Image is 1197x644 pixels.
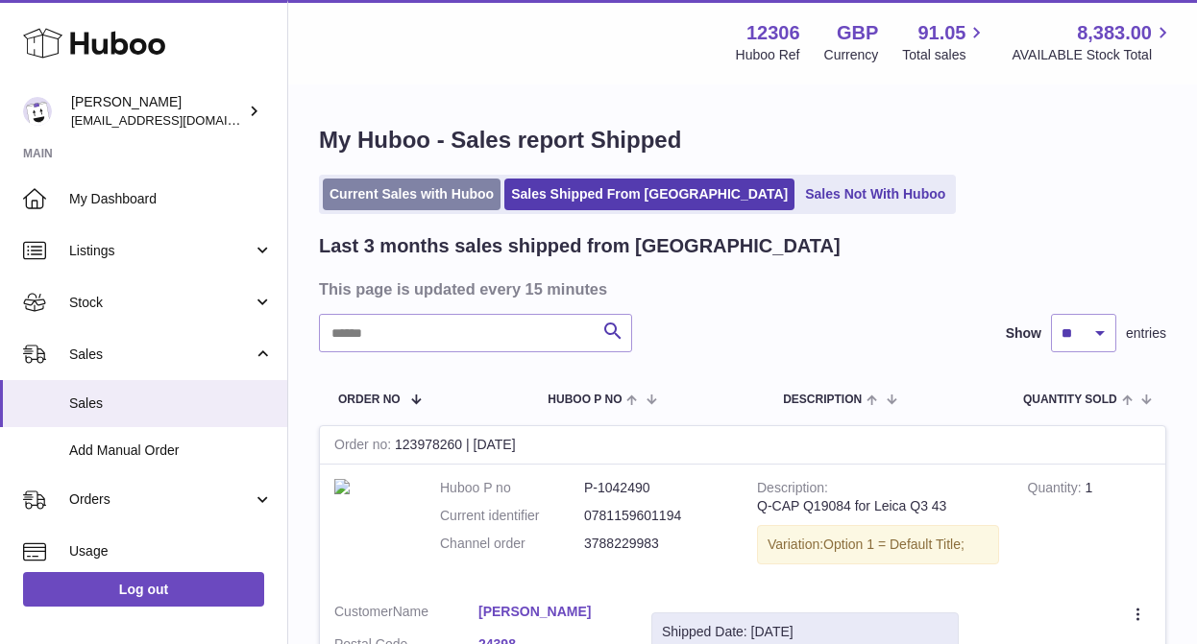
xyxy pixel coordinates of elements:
span: AVAILABLE Stock Total [1012,46,1174,64]
div: 123978260 | [DATE] [320,426,1165,465]
strong: Order no [334,437,395,457]
span: Order No [338,394,401,406]
strong: 12306 [746,20,800,46]
dd: 3788229983 [584,535,728,553]
td: 1 [1014,465,1165,588]
div: Q-CAP Q19084 for Leica Q3 43 [757,497,999,515]
dt: Current identifier [440,507,584,525]
dd: 0781159601194 [584,507,728,525]
a: [PERSON_NAME] [478,603,623,621]
dt: Huboo P no [440,479,584,497]
a: Current Sales with Huboo [323,179,501,210]
h1: My Huboo - Sales report Shipped [319,125,1166,155]
span: 8,383.00 [1077,20,1152,46]
span: Option 1 = Default Title; [823,537,965,552]
span: Sales [69,394,273,413]
h2: Last 3 months sales shipped from [GEOGRAPHIC_DATA] [319,233,841,259]
span: Orders [69,490,253,509]
span: Quantity Sold [1023,394,1117,406]
span: Sales [69,346,253,364]
dt: Channel order [440,535,584,553]
span: Usage [69,542,273,561]
span: Huboo P no [548,394,622,406]
div: Variation: [757,525,999,564]
span: Customer [334,604,393,619]
div: Currency [824,46,879,64]
dt: Name [334,603,478,626]
img: Pre-order_1.png [334,479,350,494]
a: Log out [23,572,264,607]
div: [PERSON_NAME] [71,93,244,130]
div: Huboo Ref [736,46,800,64]
strong: Quantity [1028,480,1086,500]
span: My Dashboard [69,190,273,208]
label: Show [1006,324,1041,343]
strong: Description [757,480,828,500]
span: [EMAIL_ADDRESS][DOMAIN_NAME] [71,112,282,128]
a: Sales Not With Huboo [798,179,952,210]
a: 91.05 Total sales [902,20,988,64]
span: Description [783,394,862,406]
span: entries [1126,324,1166,343]
a: Sales Shipped From [GEOGRAPHIC_DATA] [504,179,794,210]
span: 91.05 [917,20,965,46]
span: Stock [69,294,253,312]
strong: GBP [837,20,878,46]
img: hello@otect.co [23,97,52,126]
h3: This page is updated every 15 minutes [319,278,1161,299]
dd: P-1042490 [584,479,728,497]
span: Add Manual Order [69,441,273,460]
span: Listings [69,242,253,260]
a: 8,383.00 AVAILABLE Stock Total [1012,20,1174,64]
span: Total sales [902,46,988,64]
div: Shipped Date: [DATE] [662,623,948,641]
